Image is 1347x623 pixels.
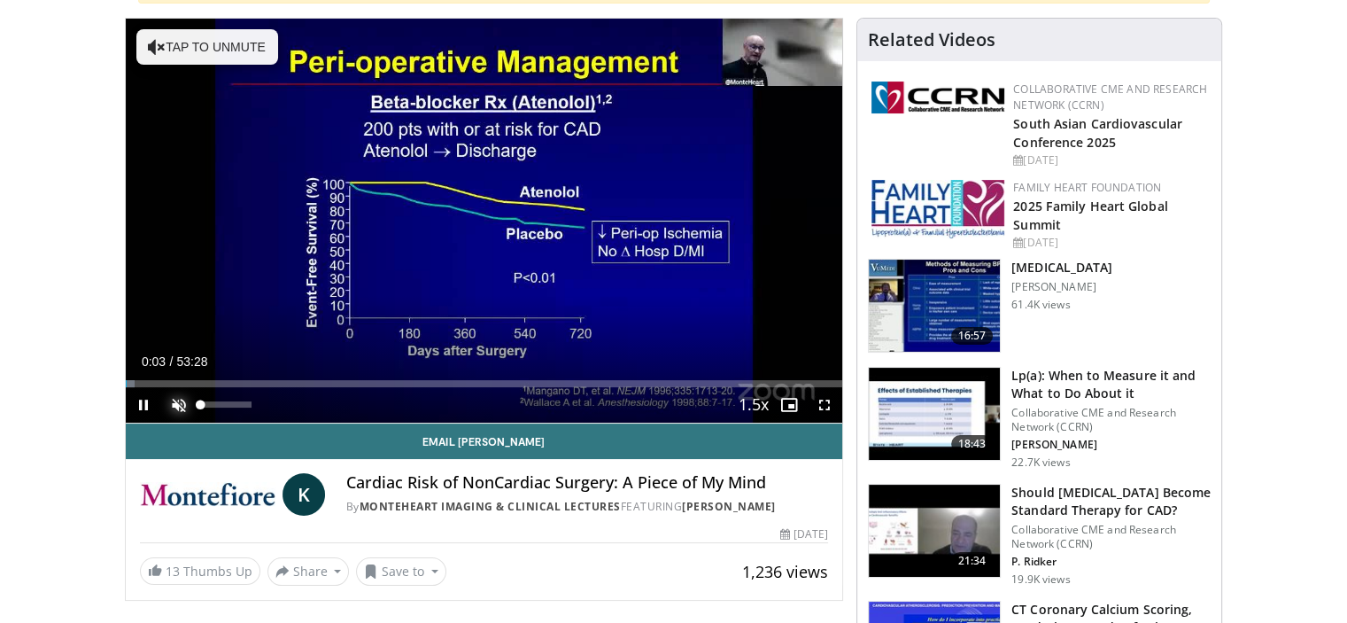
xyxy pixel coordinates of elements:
[868,367,1211,470] a: 18:43 Lp(a): When to Measure it and What to Do About it Collaborative CME and Research Network (C...
[1011,406,1211,434] p: Collaborative CME and Research Network (CCRN)
[1013,82,1207,113] a: Collaborative CME and Research Network (CCRN)
[166,563,180,580] span: 13
[140,557,260,585] a: 13 Thumbs Up
[346,473,828,493] h4: Cardiac Risk of NonCardiac Surgery: A Piece of My Mind
[807,387,842,423] button: Fullscreen
[140,473,275,516] img: MonteHeart Imaging & Clinical Lectures
[1013,115,1182,151] a: South Asian Cardiovascular Conference 2025
[1011,259,1112,276] h3: [MEDICAL_DATA]
[1011,484,1211,519] h3: Should [MEDICAL_DATA] Become Standard Therapy for CAD?
[142,354,166,369] span: 0:03
[1011,298,1070,312] p: 61.4K views
[346,499,828,515] div: By FEATURING
[126,380,843,387] div: Progress Bar
[869,260,1000,352] img: a92b9a22-396b-4790-a2bb-5028b5f4e720.150x105_q85_crop-smart_upscale.jpg
[360,499,621,514] a: MonteHeart Imaging & Clinical Lectures
[126,387,161,423] button: Pause
[1011,523,1211,551] p: Collaborative CME and Research Network (CCRN)
[161,387,197,423] button: Unmute
[871,82,1004,113] img: a04ee3ba-8487-4636-b0fb-5e8d268f3737.png.150x105_q85_autocrop_double_scale_upscale_version-0.2.png
[742,561,828,582] span: 1,236 views
[126,19,843,424] video-js: Video Player
[1011,280,1112,294] p: [PERSON_NAME]
[869,368,1000,460] img: 7a20132b-96bf-405a-bedd-783937203c38.150x105_q85_crop-smart_upscale.jpg
[771,387,807,423] button: Enable picture-in-picture mode
[1011,367,1211,402] h3: Lp(a): When to Measure it and What to Do About it
[951,327,994,345] span: 16:57
[682,499,776,514] a: [PERSON_NAME]
[951,552,994,570] span: 21:34
[871,180,1004,238] img: 96363db5-6b1b-407f-974b-715268b29f70.jpeg.150x105_q85_autocrop_double_scale_upscale_version-0.2.jpg
[1011,555,1211,569] p: P. Ridker
[170,354,174,369] span: /
[1013,198,1167,233] a: 2025 Family Heart Global Summit
[126,424,843,459] a: Email [PERSON_NAME]
[1013,235,1207,251] div: [DATE]
[1011,456,1070,470] p: 22.7K views
[868,484,1211,587] a: 21:34 Should [MEDICAL_DATA] Become Standard Therapy for CAD? Collaborative CME and Research Netwo...
[267,557,350,586] button: Share
[780,526,828,542] div: [DATE]
[201,401,252,408] div: Volume Level
[869,485,1000,577] img: eb63832d-2f75-457d-8c1a-bbdc90eb409c.150x105_q85_crop-smart_upscale.jpg
[136,29,278,65] button: Tap to unmute
[736,387,771,423] button: Playback Rate
[356,557,446,586] button: Save to
[1011,438,1211,452] p: [PERSON_NAME]
[951,435,994,453] span: 18:43
[868,259,1211,353] a: 16:57 [MEDICAL_DATA] [PERSON_NAME] 61.4K views
[1013,152,1207,168] div: [DATE]
[176,354,207,369] span: 53:28
[868,29,995,51] h4: Related Videos
[1013,180,1161,195] a: Family Heart Foundation
[1011,572,1070,587] p: 19.9K views
[283,473,325,516] a: K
